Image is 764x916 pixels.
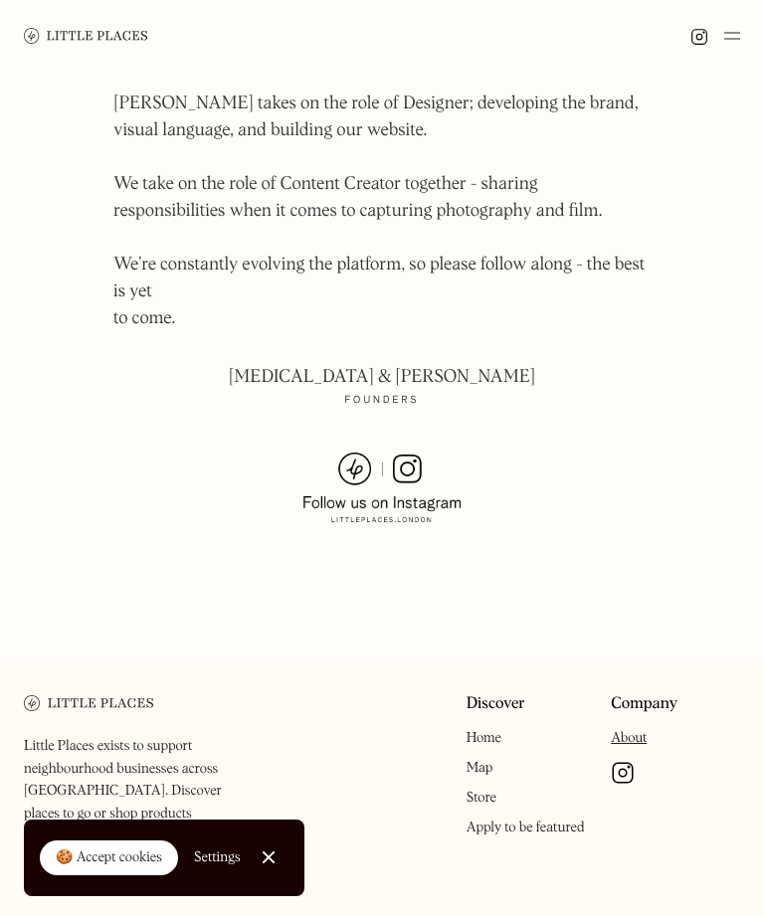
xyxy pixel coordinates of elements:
a: Store [467,791,496,805]
a: Close Cookie Popup [249,837,288,877]
p: [MEDICAL_DATA] & [PERSON_NAME] [113,364,651,421]
div: Close Cookie Popup [268,857,269,858]
a: Apply to be featured [467,821,585,834]
a: Map [467,761,493,775]
a: Company [611,695,677,714]
a: Discover [467,695,525,714]
a: Home [467,731,501,745]
div: 🍪 Accept cookies [56,848,162,868]
strong: Founders [345,388,420,415]
a: About [611,731,647,745]
a: Settings [194,835,241,880]
div: Settings [194,850,241,864]
a: 🍪 Accept cookies [40,840,178,876]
